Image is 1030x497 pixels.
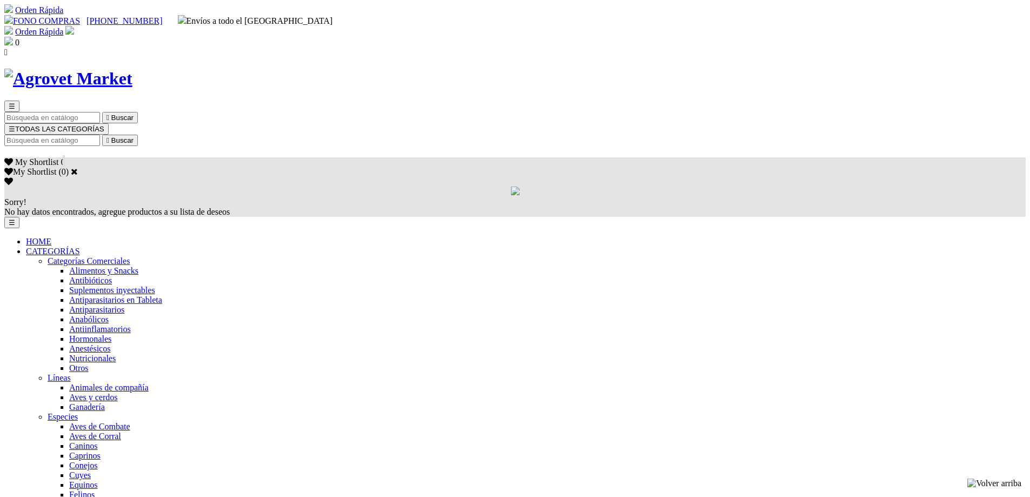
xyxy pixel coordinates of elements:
span: ☰ [9,125,15,133]
img: delivery-truck.svg [178,15,187,24]
img: phone.svg [4,15,13,24]
button: ☰ [4,101,19,112]
i:  [107,136,109,144]
a: Antibióticos [69,276,112,285]
a: Aves de Corral [69,432,121,441]
a: Conejos [69,461,97,470]
a: Anabólicos [69,315,109,324]
a: [PHONE_NUMBER] [87,16,162,25]
img: loading.gif [511,187,520,195]
span: 0 [61,157,65,167]
a: Líneas [48,373,71,382]
img: shopping-bag.svg [4,37,13,45]
a: Cuyes [69,471,91,480]
button:  Buscar [102,112,138,123]
span: Buscar [111,114,134,122]
a: Alimentos y Snacks [69,266,138,275]
a: Suplementos inyectables [69,286,155,295]
button:  Buscar [102,135,138,146]
a: Anestésicos [69,344,110,353]
img: user.svg [65,26,74,35]
a: Hormonales [69,334,111,343]
a: Animales de compañía [69,383,149,392]
span: My Shortlist [15,157,58,167]
div: No hay datos encontrados, agregue productos a su lista de deseos [4,197,1026,217]
img: shopping-cart.svg [4,4,13,13]
span: Sorry! [4,197,26,207]
button: ☰ [4,217,19,228]
img: shopping-cart.svg [4,26,13,35]
span: Envíos a todo el [GEOGRAPHIC_DATA] [178,16,333,25]
a: Categorías Comerciales [48,256,130,266]
input: Buscar [4,112,100,123]
a: Caninos [69,441,97,450]
a: Aves y cerdos [69,393,117,402]
a: Otros [69,363,89,373]
img: Volver arriba [967,479,1021,488]
label: 0 [62,167,66,176]
a: HOME [26,237,51,246]
a: Orden Rápida [15,27,63,36]
input: Buscar [4,135,100,146]
a: CATEGORÍAS [26,247,80,256]
a: Antiparasitarios [69,305,124,314]
span: 0 [15,38,19,47]
a: Antiparasitarios en Tableta [69,295,162,304]
a: Aves de Combate [69,422,130,431]
span: ( ) [58,167,69,176]
a: Ganadería [69,402,105,412]
span: ☰ [9,102,15,110]
a: Acceda a su cuenta de cliente [65,27,74,36]
a: Nutricionales [69,354,116,363]
a: Especies [48,412,78,421]
button: ☰TODAS LAS CATEGORÍAS [4,123,109,135]
a: Orden Rápida [15,5,63,15]
i:  [4,48,8,57]
a: Equinos [69,480,97,489]
a: FONO COMPRAS [4,16,80,25]
span: Buscar [111,136,134,144]
label: My Shortlist [4,167,56,176]
i:  [107,114,109,122]
img: Agrovet Market [4,69,132,89]
a: Caprinos [69,451,101,460]
a: Cerrar [71,167,78,176]
a: Antiinflamatorios [69,324,131,334]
